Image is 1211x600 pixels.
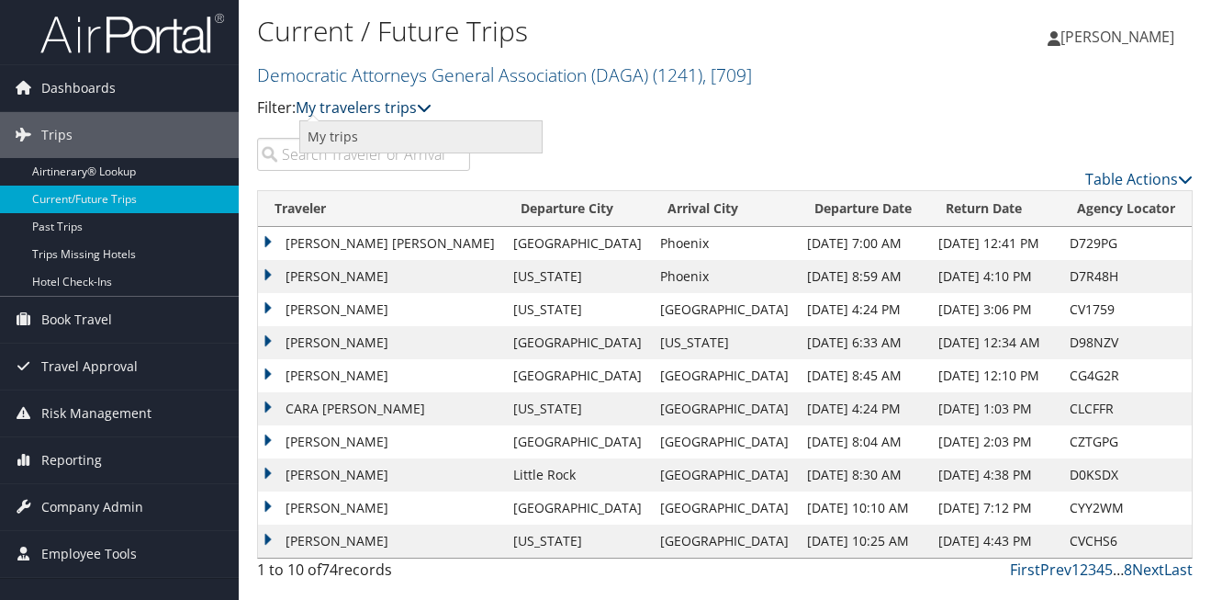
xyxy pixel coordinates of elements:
td: [GEOGRAPHIC_DATA] [504,492,651,525]
a: 4 [1096,560,1104,580]
span: Employee Tools [41,531,137,577]
td: CV1759 [1060,293,1192,326]
th: Departure Date: activate to sort column descending [798,191,929,227]
span: Travel Approval [41,344,138,390]
td: [DATE] 8:45 AM [798,359,929,392]
span: Risk Management [41,391,151,436]
a: My travelers trips [296,97,432,118]
a: Next [1132,560,1164,580]
td: Phoenix [651,260,798,293]
td: [DATE] 10:25 AM [798,525,929,558]
td: [US_STATE] [504,293,651,326]
td: [DATE] 4:24 PM [798,293,929,326]
td: CYY2WM [1060,492,1192,525]
td: [DATE] 12:10 PM [929,359,1060,392]
td: [GEOGRAPHIC_DATA] [651,359,798,392]
td: [US_STATE] [504,260,651,293]
a: 3 [1088,560,1096,580]
span: Reporting [41,437,102,483]
span: Trips [41,112,73,158]
th: Arrival City: activate to sort column ascending [651,191,798,227]
td: [DATE] 7:12 PM [929,492,1060,525]
th: Agency Locator: activate to sort column ascending [1060,191,1192,227]
td: [DATE] 12:34 AM [929,326,1060,359]
td: [DATE] 3:06 PM [929,293,1060,326]
td: [PERSON_NAME] [258,359,504,392]
td: [PERSON_NAME] [258,326,504,359]
td: CZTGPG [1060,425,1192,458]
td: [DATE] 6:33 AM [798,326,929,359]
td: [GEOGRAPHIC_DATA] [651,458,798,492]
td: [DATE] 4:24 PM [798,392,929,425]
span: Book Travel [41,297,112,343]
td: [US_STATE] [651,326,798,359]
td: D7R48H [1060,260,1192,293]
td: CG4G2R [1060,359,1192,392]
td: [DATE] 4:43 PM [929,525,1060,558]
td: [DATE] 4:38 PM [929,458,1060,492]
td: Phoenix [651,227,798,260]
a: 8 [1124,560,1132,580]
td: [DATE] 4:10 PM [929,260,1060,293]
td: [PERSON_NAME] [258,458,504,492]
th: Traveler: activate to sort column ascending [258,191,504,227]
td: [DATE] 8:30 AM [798,458,929,492]
a: My trips [300,121,542,153]
td: [PERSON_NAME] [PERSON_NAME] [258,227,504,260]
span: ( 1241 ) [653,62,702,87]
td: [GEOGRAPHIC_DATA] [651,492,798,525]
td: [GEOGRAPHIC_DATA] [651,425,798,458]
td: [GEOGRAPHIC_DATA] [651,392,798,425]
td: CARA [PERSON_NAME] [258,392,504,425]
td: [GEOGRAPHIC_DATA] [651,525,798,558]
td: [PERSON_NAME] [258,260,504,293]
img: airportal-logo.png [40,12,224,55]
td: D0KSDX [1060,458,1192,492]
a: Democratic Attorneys General Association (DAGA) [257,62,752,87]
td: [DATE] 2:03 PM [929,425,1060,458]
span: [PERSON_NAME] [1060,27,1174,47]
td: [GEOGRAPHIC_DATA] [504,425,651,458]
a: [PERSON_NAME] [1048,9,1193,64]
td: [GEOGRAPHIC_DATA] [651,293,798,326]
td: [DATE] 8:04 AM [798,425,929,458]
input: Search Traveler or Arrival City [257,138,470,171]
td: [DATE] 7:00 AM [798,227,929,260]
td: [GEOGRAPHIC_DATA] [504,227,651,260]
a: 5 [1104,560,1113,580]
p: Filter: [257,96,880,120]
td: [PERSON_NAME] [258,525,504,558]
a: 2 [1080,560,1088,580]
th: Departure City: activate to sort column ascending [504,191,651,227]
td: [DATE] 12:41 PM [929,227,1060,260]
td: D98NZV [1060,326,1192,359]
h1: Current / Future Trips [257,12,880,51]
td: [DATE] 10:10 AM [798,492,929,525]
a: Last [1164,560,1193,580]
td: Little Rock [504,458,651,492]
th: Return Date: activate to sort column ascending [929,191,1060,227]
td: D729PG [1060,227,1192,260]
span: … [1113,560,1124,580]
span: Dashboards [41,65,116,111]
span: Company Admin [41,484,143,530]
td: CVCHS6 [1060,525,1192,558]
span: , [ 709 ] [702,62,752,87]
a: Table Actions [1085,169,1193,189]
td: CLCFFR [1060,392,1192,425]
td: [PERSON_NAME] [258,293,504,326]
span: 74 [321,560,338,580]
a: First [1010,560,1040,580]
td: [PERSON_NAME] [258,425,504,458]
div: 1 to 10 of records [257,559,470,590]
td: [DATE] 8:59 AM [798,260,929,293]
td: [GEOGRAPHIC_DATA] [504,326,651,359]
td: [DATE] 1:03 PM [929,392,1060,425]
td: [PERSON_NAME] [258,492,504,525]
td: [US_STATE] [504,525,651,558]
td: [US_STATE] [504,392,651,425]
a: Prev [1040,560,1071,580]
td: [GEOGRAPHIC_DATA] [504,359,651,392]
a: 1 [1071,560,1080,580]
